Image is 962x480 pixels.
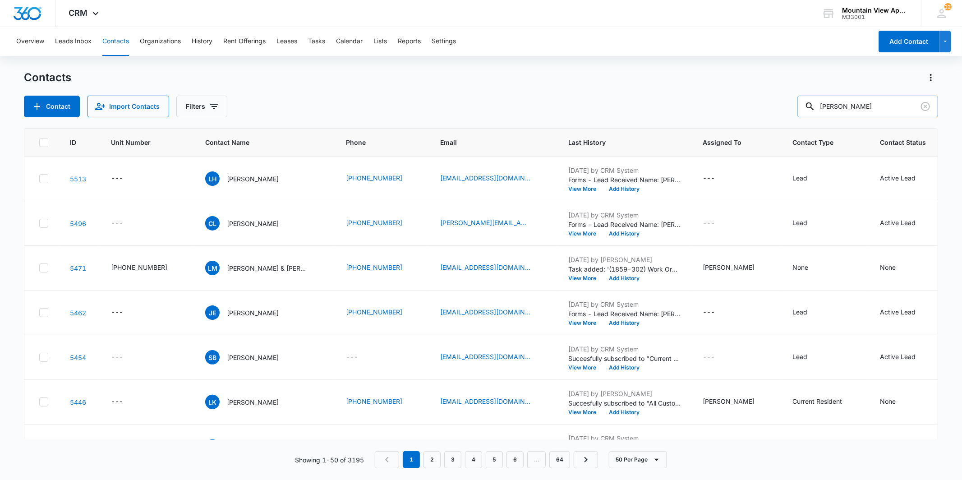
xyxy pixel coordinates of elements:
button: Actions [924,70,938,85]
div: Contact Name - Kerry A DeLaRossa - Select to Edit Field [205,439,295,454]
a: Navigate to contact details page for Lucy Howard [70,175,86,183]
div: --- [703,218,715,229]
p: Succesfully subscribed to "All Customers". [568,398,681,408]
div: Contact Type - Lead - Select to Edit Field [792,307,824,318]
button: Lists [373,27,387,56]
div: Contact Name - Jessica Evig - Select to Edit Field [205,305,295,320]
div: Assigned To - - Select to Edit Field [703,173,731,184]
p: [DATE] by CRM System [568,300,681,309]
div: Contact Name - Larry Killebrew - Select to Edit Field [205,395,295,409]
div: Assigned To - - Select to Edit Field [703,218,731,229]
div: Active Lead [880,218,916,227]
button: View More [568,320,603,326]
a: Page 4 [465,451,482,468]
div: --- [111,397,123,407]
div: Email - jessylovesjourney@gmail.com - Select to Edit Field [440,307,547,318]
span: LK [205,395,220,409]
span: LM [205,261,220,275]
span: Assigned To [703,138,758,147]
a: Page 2 [423,451,441,468]
a: Page 5 [486,451,503,468]
a: Navigate to contact details page for Larry Killebrew [70,398,86,406]
p: [DATE] by [PERSON_NAME] [568,389,681,398]
div: Contact Status - Active Lead - Select to Edit Field [880,218,932,229]
button: Overview [16,27,44,56]
a: [PERSON_NAME][EMAIL_ADDRESS][DOMAIN_NAME] [440,218,530,227]
div: Unit Number - - Select to Edit Field [111,352,139,363]
div: Assigned To - Kaitlyn Mendoza - Select to Edit Field [703,397,771,407]
div: Assigned To - - Select to Edit Field [703,352,731,363]
div: Contact Name - Lucy Howard - Select to Edit Field [205,171,295,186]
div: --- [111,218,123,229]
a: Navigate to contact details page for Colette Leptich [70,220,86,227]
a: [EMAIL_ADDRESS][DOMAIN_NAME] [440,352,530,361]
div: --- [111,352,123,363]
div: [PERSON_NAME] [703,263,755,272]
div: Phone - - Select to Edit Field [346,352,374,363]
div: Contact Type - None - Select to Edit Field [792,263,824,273]
p: Showing 1-50 of 3195 [295,455,364,465]
div: Contact Type - Current Resident - Select to Edit Field [792,397,858,407]
p: [PERSON_NAME] [227,219,279,228]
div: Unit Number - - Select to Edit Field [111,397,139,407]
div: Current Resident [792,397,842,406]
span: 127 [944,3,952,10]
button: View More [568,231,603,236]
span: Unit Number [111,138,184,147]
div: Email - leptich.colette22@gmail.com - Select to Edit Field [440,218,547,229]
span: CL [205,216,220,231]
div: Assigned To - - Select to Edit Field [703,307,731,318]
p: Succesfully subscribed to "Current Residents ". [568,354,681,363]
button: Filters [176,96,227,117]
button: Add Contact [24,96,80,117]
button: Settings [432,27,456,56]
button: Add History [603,410,646,415]
p: [PERSON_NAME] [227,174,279,184]
div: Unit Number - 545-1859-302 - Select to Edit Field [111,263,184,273]
span: Contact Name [205,138,311,147]
button: Tasks [308,27,325,56]
div: Contact Type - Lead - Select to Edit Field [792,173,824,184]
div: --- [111,173,123,184]
div: Contact Status - None - Select to Edit Field [880,263,912,273]
button: 50 Per Page [609,451,667,468]
input: Search Contacts [797,96,938,117]
button: Add History [603,231,646,236]
button: View More [568,186,603,192]
div: Phone - (515) 686-1611 - Select to Edit Field [346,263,419,273]
button: Add Contact [879,31,939,52]
div: [PERSON_NAME] [703,397,755,406]
div: None [880,397,896,406]
a: Navigate to contact details page for Samantha Bass [70,354,86,361]
div: account id [842,14,908,20]
a: [EMAIL_ADDRESS][DOMAIN_NAME] [440,263,530,272]
button: Leases [276,27,297,56]
button: View More [568,276,603,281]
div: Lead [792,307,807,317]
div: Lead [792,173,807,183]
div: Email - larrykillbrew8@gmail.com - Select to Edit Field [440,397,547,407]
div: Assigned To - Makenna Berry - Select to Edit Field [703,263,771,273]
span: JE [205,305,220,320]
p: Forms - Lead Received Name: [PERSON_NAME] Email: [PERSON_NAME][EMAIL_ADDRESS][DOMAIN_NAME] Phone:... [568,175,681,185]
em: 1 [403,451,420,468]
p: Forms - Lead Received Name: [PERSON_NAME] Email: [PERSON_NAME][EMAIL_ADDRESS][DOMAIN_NAME] Phone:... [568,309,681,318]
span: LH [205,171,220,186]
div: Phone - (814) 980-5065 - Select to Edit Field [346,173,419,184]
button: Add History [603,365,646,370]
div: Phone - (619) 518-8602 - Select to Edit Field [346,218,419,229]
button: Contacts [102,27,129,56]
button: History [192,27,212,56]
div: --- [703,173,715,184]
a: Next Page [574,451,598,468]
button: Add History [603,186,646,192]
button: Import Contacts [87,96,169,117]
div: Contact Name - Lindsay Morgan Peroutka & Nathan Peroutka- Bigus - Select to Edit Field [205,261,324,275]
p: [DATE] by CRM System [568,434,681,443]
p: Task added: '(1859-302) Work Order ' [568,264,681,274]
a: [EMAIL_ADDRESS][DOMAIN_NAME] [440,173,530,183]
div: Email - lucyhoward@professionalcompanypages.com - Select to Edit Field [440,173,547,184]
button: Add History [603,320,646,326]
span: Contact Type [792,138,845,147]
div: --- [346,352,358,363]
